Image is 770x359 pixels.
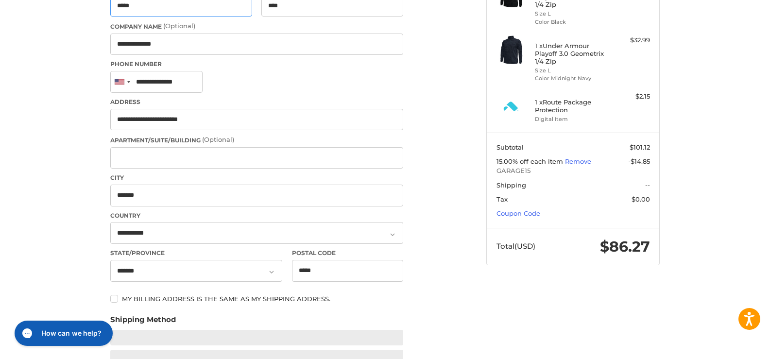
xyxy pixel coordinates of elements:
[612,92,650,102] div: $2.15
[110,314,176,330] legend: Shipping Method
[110,211,403,220] label: Country
[535,74,609,83] li: Color Midnight Navy
[628,157,650,165] span: -$14.85
[535,98,609,114] h4: 1 x Route Package Protection
[496,209,540,217] a: Coupon Code
[565,157,591,165] a: Remove
[110,295,403,303] label: My billing address is the same as my shipping address.
[496,241,535,251] span: Total (USD)
[535,18,609,26] li: Color Black
[202,136,234,143] small: (Optional)
[110,60,403,68] label: Phone Number
[535,67,609,75] li: Size L
[496,166,650,176] span: GARAGE15
[632,195,650,203] span: $0.00
[496,143,524,151] span: Subtotal
[630,143,650,151] span: $101.12
[645,181,650,189] span: --
[612,35,650,45] div: $32.99
[535,42,609,66] h4: 1 x Under Armour Playoff 3.0 Geometrix 1/4 Zip
[292,249,404,257] label: Postal Code
[110,98,403,106] label: Address
[496,157,565,165] span: 15.00% off each item
[496,181,526,189] span: Shipping
[111,71,133,92] div: United States: +1
[110,249,282,257] label: State/Province
[110,173,403,182] label: City
[600,238,650,256] span: $86.27
[110,21,403,31] label: Company Name
[535,10,609,18] li: Size L
[10,317,116,349] iframe: Gorgias live chat messenger
[110,135,403,145] label: Apartment/Suite/Building
[535,115,609,123] li: Digital Item
[163,22,195,30] small: (Optional)
[496,195,508,203] span: Tax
